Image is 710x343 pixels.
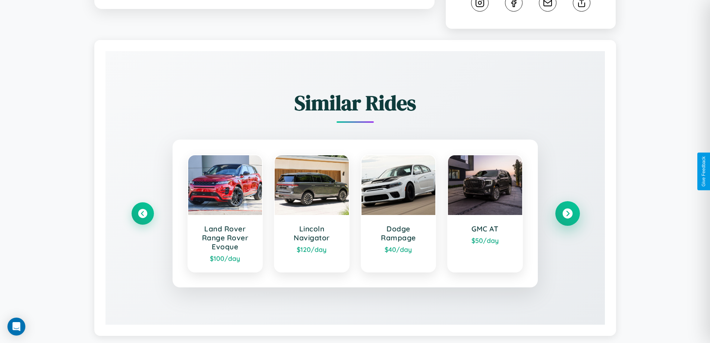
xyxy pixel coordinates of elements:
h3: Land Rover Range Rover Evoque [196,224,255,251]
h3: Lincoln Navigator [282,224,341,242]
h3: GMC AT [455,224,515,233]
div: Give Feedback [701,156,706,187]
div: $ 40 /day [369,245,428,253]
div: $ 50 /day [455,236,515,244]
a: Land Rover Range Rover Evoque$100/day [187,155,263,272]
a: Dodge Rampage$40/day [361,155,436,272]
h2: Similar Rides [132,88,579,117]
a: Lincoln Navigator$120/day [274,155,350,272]
div: $ 120 /day [282,245,341,253]
div: Open Intercom Messenger [7,318,25,336]
h3: Dodge Rampage [369,224,428,242]
div: $ 100 /day [196,254,255,262]
a: GMC AT$50/day [447,155,523,272]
